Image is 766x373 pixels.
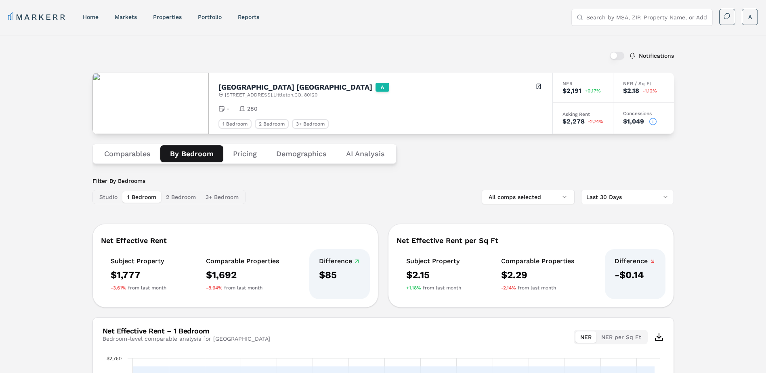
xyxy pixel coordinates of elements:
[111,285,166,291] div: from last month
[227,105,229,113] span: -
[107,356,122,361] text: $2,750
[336,145,395,162] button: AI Analysis
[501,257,574,265] div: Comparable Properties
[562,81,603,86] div: NER
[588,119,603,124] span: -2.74%
[223,145,267,162] button: Pricing
[153,14,182,20] a: properties
[267,145,336,162] button: Demographics
[111,285,126,291] span: -3.61%
[161,191,201,203] button: 2 Bedroom
[482,190,575,204] button: All comps selected
[639,53,674,59] label: Notifications
[8,11,67,23] a: MARKERR
[615,257,656,265] div: Difference
[623,111,664,116] div: Concessions
[406,257,461,265] div: Subject Property
[111,268,166,281] div: $1,777
[642,88,657,93] span: -1.12%
[218,84,372,91] h2: [GEOGRAPHIC_DATA] [GEOGRAPHIC_DATA]
[406,285,461,291] div: from last month
[596,331,646,343] button: NER per Sq Ft
[206,285,222,291] span: -8.64%
[501,268,574,281] div: $2.29
[247,105,258,113] span: 280
[122,191,161,203] button: 1 Bedroom
[238,14,259,20] a: reports
[615,268,656,281] div: -$0.14
[83,14,99,20] a: home
[292,119,329,129] div: 3+ Bedroom
[406,285,421,291] span: +1.18%
[575,331,596,343] button: NER
[501,285,516,291] span: -2.14%
[397,237,665,244] div: Net Effective Rent per Sq Ft
[103,335,270,343] div: Bedroom-level comparable analysis for [GEOGRAPHIC_DATA]
[586,9,707,25] input: Search by MSA, ZIP, Property Name, or Address
[111,257,166,265] div: Subject Property
[115,14,137,20] a: markets
[623,88,639,94] div: $2.18
[218,119,252,129] div: 1 Bedroom
[101,237,370,244] div: Net Effective Rent
[160,145,223,162] button: By Bedroom
[201,191,243,203] button: 3+ Bedroom
[206,257,279,265] div: Comparable Properties
[562,118,585,125] div: $2,278
[319,257,360,265] div: Difference
[206,268,279,281] div: $1,692
[103,327,270,335] div: Net Effective Rent – 1 Bedroom
[623,81,664,86] div: NER / Sq Ft
[501,285,574,291] div: from last month
[94,145,160,162] button: Comparables
[94,191,122,203] button: Studio
[585,88,601,93] span: +0.17%
[319,268,360,281] div: $85
[406,268,461,281] div: $2.15
[623,118,644,125] div: $1,049
[198,14,222,20] a: Portfolio
[206,285,279,291] div: from last month
[562,88,581,94] div: $2,191
[255,119,289,129] div: 2 Bedroom
[225,92,317,98] span: [STREET_ADDRESS] , Littleton , CO , 80120
[748,13,752,21] span: A
[742,9,758,25] button: A
[92,177,246,185] label: Filter By Bedrooms
[376,83,389,92] div: A
[562,112,603,117] div: Asking Rent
